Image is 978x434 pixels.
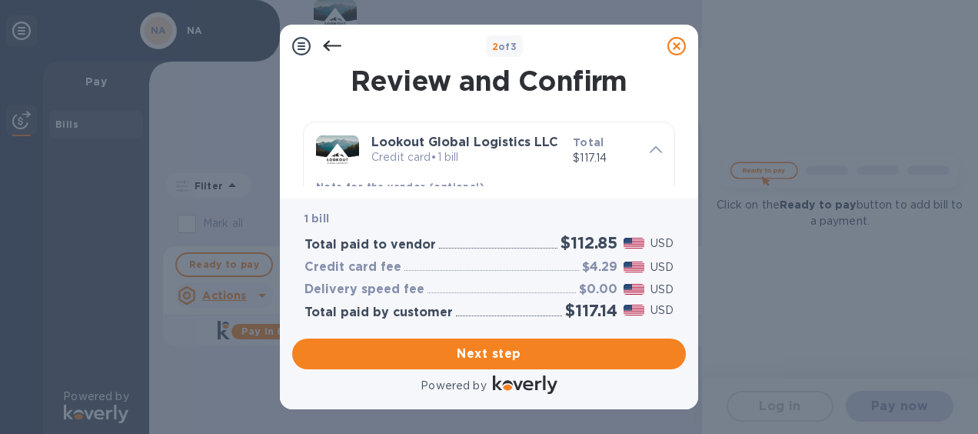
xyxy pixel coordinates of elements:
b: Note for the vendor (optional) [316,181,484,192]
h3: Delivery speed fee [304,282,424,297]
p: USD [650,302,674,319]
b: 1 bill [304,212,329,225]
h2: $117.14 [565,301,617,320]
span: Next step [304,345,674,363]
img: USD [624,238,644,249]
p: USD [650,259,674,275]
button: Next step [292,339,686,369]
p: USD [650,282,674,298]
h2: $112.85 [561,233,617,252]
img: USD [624,262,644,272]
h3: Total paid to vendor [304,238,436,252]
h1: Review and Confirm [300,65,678,97]
b: Lookout Global Logistics LLC [371,135,558,149]
img: USD [624,305,644,315]
h3: $4.29 [582,260,617,275]
p: Credit card • 1 bill [371,149,561,165]
p: Powered by [421,378,486,394]
h3: $0.00 [579,282,617,297]
b: of 3 [492,41,517,52]
p: USD [650,235,674,252]
p: $117.14 [573,150,637,166]
span: 2 [492,41,498,52]
b: Total [573,136,604,149]
h3: Credit card fee [304,260,401,275]
h3: Total paid by customer [304,305,453,320]
div: Lookout Global Logistics LLCCredit card•1 billTotal$117.14Note for the vendor (optional) [316,135,662,254]
img: Logo [493,376,557,394]
img: USD [624,284,644,295]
